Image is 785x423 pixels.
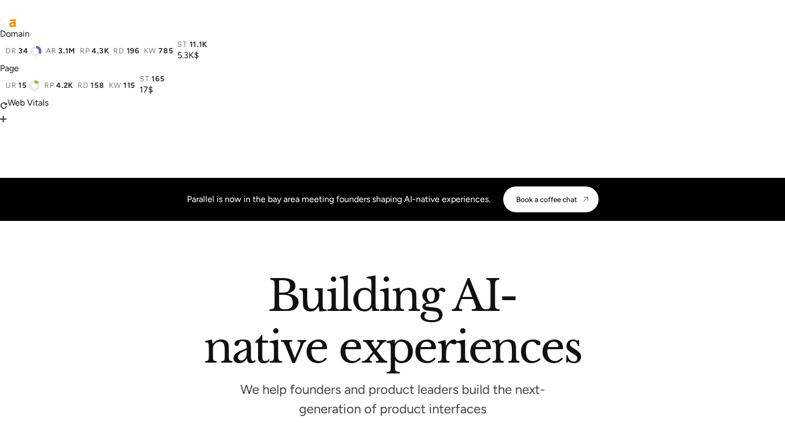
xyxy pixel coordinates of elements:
span: kw [109,81,121,90]
a: ur15 [5,80,40,91]
a: rd158 [78,81,105,90]
span: 4.2K [56,81,73,90]
a: rd196 [113,47,140,56]
p: We help founders and product leaders build the next-generation of product interfaces [231,385,554,413]
span: 11.1K [190,40,208,49]
a: ar3.1M [46,47,75,56]
span: 115 [123,81,135,90]
div: Parallel is now in the bay area meeting founders shaping AI-native experiences. [187,193,490,206]
span: Web Vitals [8,98,48,108]
span: dr [5,47,16,56]
img: CTA arrow image [581,195,590,204]
span: 34 [18,47,28,56]
div: Book a coffee chat [516,195,577,204]
h2: Building AI-native experiences [86,275,700,373]
span: rd [113,47,124,56]
a: st11.1K [177,40,207,49]
a: kw115 [109,81,136,90]
span: st [177,40,187,49]
a: kw785 [144,47,173,56]
a: rp4.2K [44,81,73,90]
div: 5.3K$ [177,49,207,62]
span: st [140,75,149,84]
span: rp [80,47,89,56]
span: 4.3K [92,47,109,56]
span: 15 [18,81,26,90]
span: kw [144,47,156,56]
a: dr34 [5,46,41,57]
span: 158 [91,81,104,90]
span: rd [78,81,88,90]
a: st165 [140,75,165,84]
span: 785 [158,47,173,56]
div: 17$ [140,84,165,96]
span: 165 [151,75,164,84]
span: rp [44,81,54,90]
a: Book a coffee chat [503,186,599,212]
span: ur [5,81,16,90]
span: 196 [127,47,140,56]
span: 3.1M [58,47,75,56]
a: rp4.3K [80,47,109,56]
span: ar [46,47,56,56]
